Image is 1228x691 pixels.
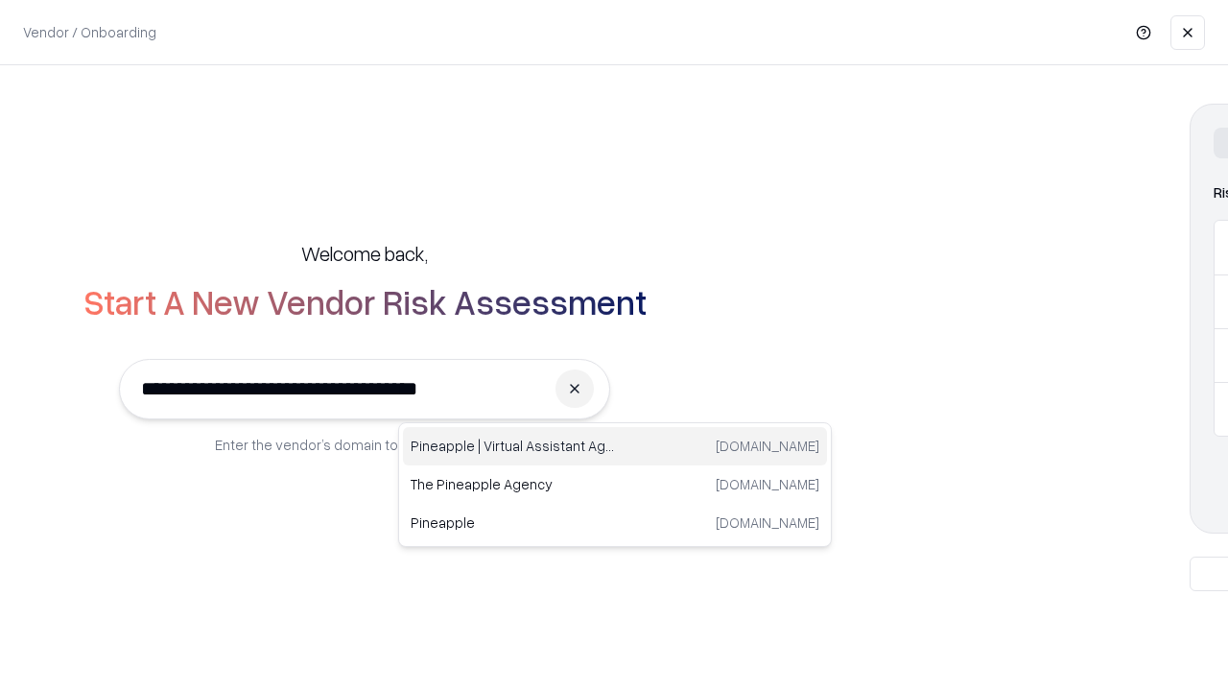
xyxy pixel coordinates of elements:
p: [DOMAIN_NAME] [716,512,819,533]
div: Suggestions [398,422,832,547]
p: [DOMAIN_NAME] [716,474,819,494]
p: Enter the vendor’s domain to begin onboarding [215,435,514,455]
p: Vendor / Onboarding [23,22,156,42]
p: [DOMAIN_NAME] [716,436,819,456]
h2: Start A New Vendor Risk Assessment [83,282,647,321]
h5: Welcome back, [301,240,428,267]
p: The Pineapple Agency [411,474,615,494]
p: Pineapple | Virtual Assistant Agency [411,436,615,456]
p: Pineapple [411,512,615,533]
